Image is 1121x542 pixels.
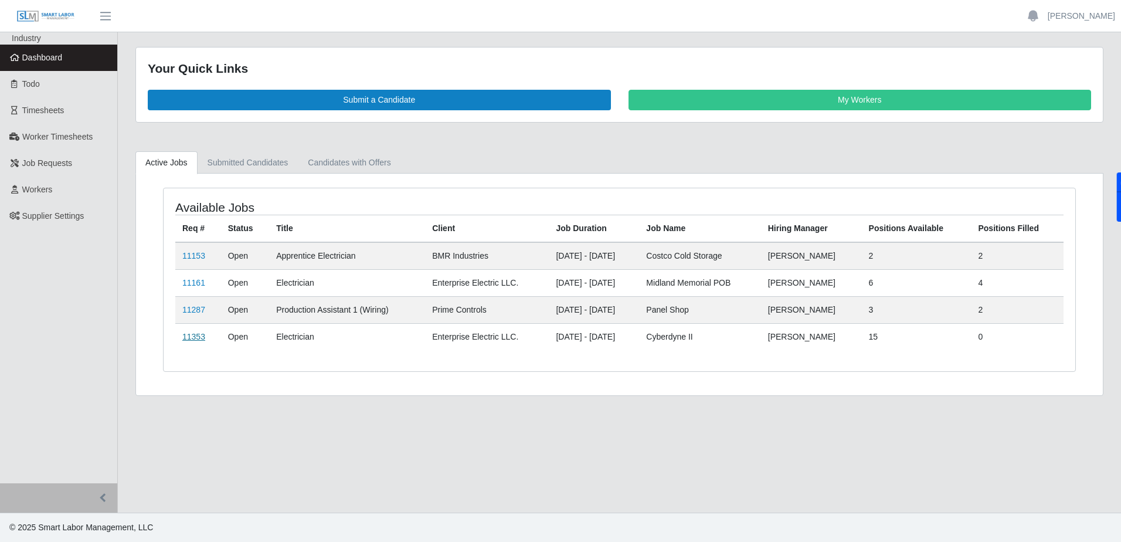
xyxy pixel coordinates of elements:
td: Cyberdyne II [639,323,760,350]
td: 3 [862,296,971,323]
h4: Available Jobs [175,200,535,215]
a: Active Jobs [135,151,198,174]
a: Submit a Candidate [148,90,611,110]
th: Job Duration [549,215,639,242]
td: Open [221,296,269,323]
a: 11353 [182,332,205,341]
a: My Workers [629,90,1092,110]
span: Dashboard [22,53,63,62]
td: Production Assistant 1 (Wiring) [269,296,425,323]
th: Client [425,215,549,242]
td: [PERSON_NAME] [761,296,862,323]
a: 11161 [182,278,205,287]
td: [DATE] - [DATE] [549,296,639,323]
td: [PERSON_NAME] [761,242,862,270]
td: Enterprise Electric LLC. [425,269,549,296]
td: Panel Shop [639,296,760,323]
td: 6 [862,269,971,296]
td: Electrician [269,269,425,296]
th: Title [269,215,425,242]
td: [PERSON_NAME] [761,269,862,296]
a: 11153 [182,251,205,260]
th: Positions Filled [971,215,1064,242]
span: Worker Timesheets [22,132,93,141]
span: Supplier Settings [22,211,84,221]
img: SLM Logo [16,10,75,23]
td: Open [221,242,269,270]
td: Open [221,323,269,350]
th: Req # [175,215,221,242]
th: Positions Available [862,215,971,242]
a: 11287 [182,305,205,314]
span: © 2025 Smart Labor Management, LLC [9,523,153,532]
td: 2 [971,296,1064,323]
td: Midland Memorial POB [639,269,760,296]
div: Your Quick Links [148,59,1091,78]
td: [DATE] - [DATE] [549,242,639,270]
td: 2 [862,242,971,270]
span: Workers [22,185,53,194]
span: Timesheets [22,106,64,115]
td: 2 [971,242,1064,270]
span: Industry [12,33,41,43]
td: [DATE] - [DATE] [549,269,639,296]
td: BMR Industries [425,242,549,270]
td: Open [221,269,269,296]
td: [PERSON_NAME] [761,323,862,350]
td: Costco Cold Storage [639,242,760,270]
td: [DATE] - [DATE] [549,323,639,350]
th: Hiring Manager [761,215,862,242]
span: Job Requests [22,158,73,168]
a: Submitted Candidates [198,151,298,174]
td: 15 [862,323,971,350]
span: Todo [22,79,40,89]
td: 4 [971,269,1064,296]
a: Candidates with Offers [298,151,400,174]
th: Job Name [639,215,760,242]
a: [PERSON_NAME] [1048,10,1115,22]
td: 0 [971,323,1064,350]
td: Enterprise Electric LLC. [425,323,549,350]
td: Prime Controls [425,296,549,323]
td: Electrician [269,323,425,350]
th: Status [221,215,269,242]
td: Apprentice Electrician [269,242,425,270]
